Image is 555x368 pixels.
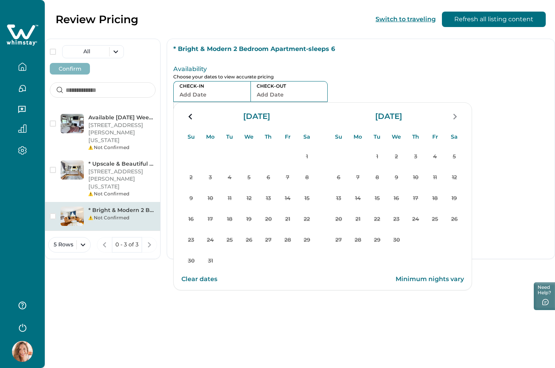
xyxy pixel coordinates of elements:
p: 8 [299,170,315,185]
p: CHECK-OUT [257,83,321,89]
button: All [62,45,124,58]
p: 11 [222,191,237,206]
p: 20 [261,212,276,227]
button: 17 [201,210,220,229]
p: Review Pricing [56,13,138,26]
button: 26 [239,231,259,250]
button: 21 [278,210,297,229]
button: 5 Rows [48,237,91,253]
p: Tu [226,127,233,146]
button: 15 [297,189,316,208]
button: navigation button [183,109,198,124]
button: 21 [348,210,367,229]
p: 31 [203,253,218,269]
button: 17 [406,189,425,208]
button: 19 [445,189,464,208]
button: 10 [201,189,220,208]
button: 16 [387,189,406,208]
button: 5 [445,147,464,166]
div: Not Confirmed [88,190,156,197]
button: 18 [220,210,239,229]
button: 11 [425,168,445,187]
img: * Bright & Modern 2 Bedroom Apartment-sleeps 6 [61,207,84,226]
p: 16 [389,191,404,206]
button: 4 [220,168,239,187]
p: 12 [447,170,462,185]
button: 8 [367,168,387,187]
p: We [392,127,401,146]
p: 24 [203,232,218,248]
button: 9 [181,189,201,208]
p: 26 [241,232,257,248]
p: * Bright & Modern 2 Bedroom Apartment-sleeps 6 [88,207,156,214]
button: 24 [201,231,220,250]
button: 7 [348,168,367,187]
p: 6 [331,170,346,185]
p: 17 [203,212,218,227]
p: 1 [299,149,315,164]
p: Th [265,127,272,146]
p: * Upscale & Beautiful 2 Bedroom Apartment-sleeps 6 [88,160,156,168]
p: Tu [374,127,381,146]
button: Switch to traveling [376,15,436,23]
p: CHECK-IN [179,83,245,89]
p: 6 [261,170,276,185]
p: [DATE] [240,113,273,120]
p: 27 [261,232,276,248]
p: 9 [389,170,404,185]
button: 2 [387,147,406,166]
p: 10 [408,170,423,185]
p: 9 [183,191,199,206]
p: 28 [350,232,365,248]
button: 30 [181,251,201,271]
p: 7 [350,170,365,185]
p: 2 [183,170,199,185]
p: 10 [203,191,218,206]
button: 1 [367,147,387,166]
button: checkbox [50,167,56,173]
button: checkbox [50,120,56,127]
div: Not Confirmed [88,144,156,151]
button: 11 [220,189,239,208]
button: previous page [97,237,112,253]
button: 24 [406,210,425,229]
button: 4 [425,147,445,166]
button: 6 [329,168,348,187]
button: 13 [329,189,348,208]
button: 28 [348,231,367,250]
p: Su [335,127,342,146]
p: 14 [350,191,365,206]
button: 20 [329,210,348,229]
button: navigation button [447,109,462,124]
p: 3 [203,170,218,185]
p: Available [DATE] Weekend-2 Bedrooms-Sleeps 6 [88,114,156,122]
p: 13 [331,191,346,206]
p: 22 [369,212,385,227]
p: Mo [354,127,362,146]
p: 5 [241,170,257,185]
p: 0 - 3 of 3 [115,241,139,249]
p: 20 [331,212,346,227]
p: 29 [299,232,315,248]
p: 25 [427,212,443,227]
img: Available Labor Day Weekend-2 Bedrooms-Sleeps 6 [61,114,84,133]
p: 5 [447,149,462,164]
p: Su [188,127,195,146]
button: 22 [367,210,387,229]
button: Refresh all listing content [442,12,546,27]
button: 29 [367,231,387,250]
p: Fr [432,127,438,146]
p: 22 [299,212,315,227]
button: 3 [201,168,220,187]
p: 23 [183,232,199,248]
p: 18 [427,191,443,206]
p: 16 [183,212,199,227]
button: 28 [278,231,297,250]
p: We [244,127,254,146]
button: 27 [329,231,348,250]
p: 3 [408,149,423,164]
p: 29 [369,232,385,248]
p: 15 [299,191,315,206]
button: 15 [367,189,387,208]
p: 18 [222,212,237,227]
